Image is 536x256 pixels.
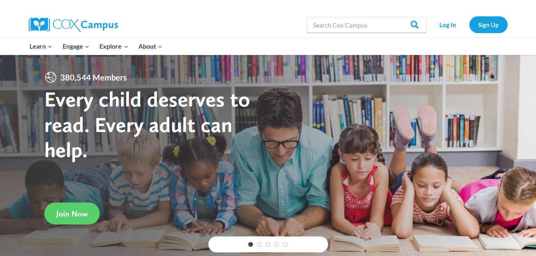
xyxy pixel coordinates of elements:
a: 4 [274,242,279,247]
span: Learn [30,41,52,51]
span: Explore [99,41,128,51]
a: 2 [257,242,262,247]
a: 5 [283,242,288,247]
img: Cox Campus [29,18,118,32]
span: Engage [63,41,89,51]
strong: Every child deserves to read. Every adult can help. [44,86,250,162]
span: 380,544 Members [57,71,130,84]
nav: Primary Navigation [25,38,168,55]
a: Log In [431,16,465,33]
a: Join Now [44,203,100,224]
a: 1 [248,242,253,247]
a: Sign Up [469,16,508,33]
a: 3 [266,242,271,247]
span: About [138,41,162,51]
nav: Secondary Navigation [431,16,508,33]
span: Join Now [56,209,88,219]
input: Search Cox Campus [307,17,427,33]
